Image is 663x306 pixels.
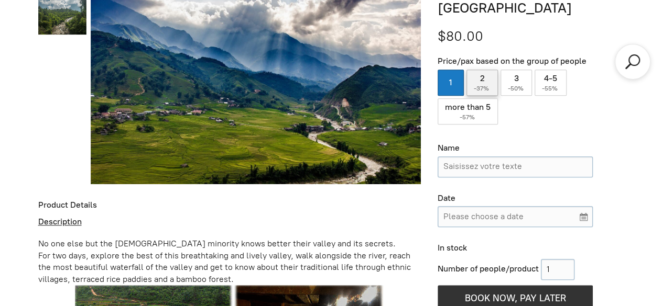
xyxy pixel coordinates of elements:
label: 4-5 [535,70,567,96]
u: Description [38,217,82,226]
input: 1 [541,259,574,280]
span: -37% [474,85,491,92]
span: -57% [459,114,476,121]
div: Name [438,143,593,154]
label: 2 [466,70,498,96]
span: -55% [542,85,559,92]
span: Number of people/product [438,264,539,274]
div: Date [438,193,593,204]
label: 3 [501,70,532,96]
a: Search products [623,52,642,71]
input: Please choose a date [438,206,593,227]
div: Price/pax based on the group of people [438,56,593,67]
span: $80.00 [438,28,483,44]
span: In stock [438,243,467,253]
span: -50% [508,85,525,92]
label: more than 5 [438,98,498,124]
input: Name [438,156,593,177]
div: For two days, explore the best of this breathtaking and lively valley, walk alongside the river, ... [38,250,421,285]
div: Product Details [38,200,421,211]
div: No one else but the [DEMOGRAPHIC_DATA] minority knows better their valley and its secrets. [38,238,421,250]
span: BOOK NOW, PAY LATER [465,292,566,304]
